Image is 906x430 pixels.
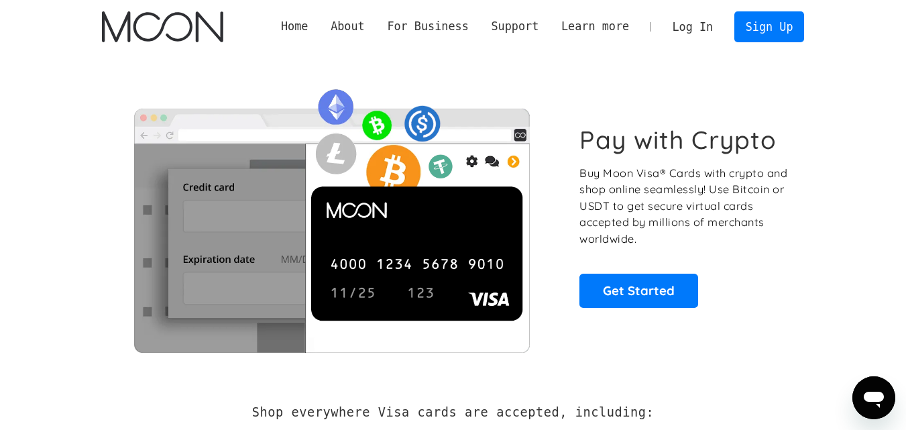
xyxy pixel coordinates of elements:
h2: Shop everywhere Visa cards are accepted, including: [252,405,654,420]
div: Learn more [550,18,640,35]
img: Moon Logo [102,11,223,42]
a: home [102,11,223,42]
div: About [319,18,376,35]
a: Sign Up [734,11,804,42]
a: Log In [661,12,724,42]
a: Get Started [579,274,698,307]
div: For Business [387,18,468,35]
div: Learn more [561,18,629,35]
div: About [331,18,365,35]
p: Buy Moon Visa® Cards with crypto and shop online seamlessly! Use Bitcoin or USDT to get secure vi... [579,165,789,248]
h1: Pay with Crypto [579,125,777,155]
div: Support [491,18,539,35]
a: Home [270,18,319,35]
iframe: Button to launch messaging window [852,376,895,419]
div: Support [480,18,550,35]
div: For Business [376,18,480,35]
img: Moon Cards let you spend your crypto anywhere Visa is accepted. [102,80,561,352]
